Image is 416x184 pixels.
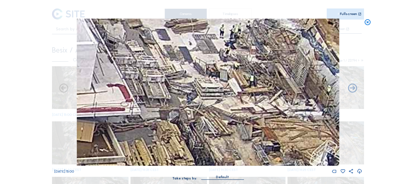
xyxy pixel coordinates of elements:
div: Default [201,174,244,179]
i: Back [347,83,358,94]
span: [DATE] 15:00 [54,169,74,174]
div: Default [216,174,229,180]
img: Image [77,19,339,166]
i: Forward [58,83,69,94]
div: Fullscreen [340,12,357,16]
div: Take steps by: [172,176,197,180]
